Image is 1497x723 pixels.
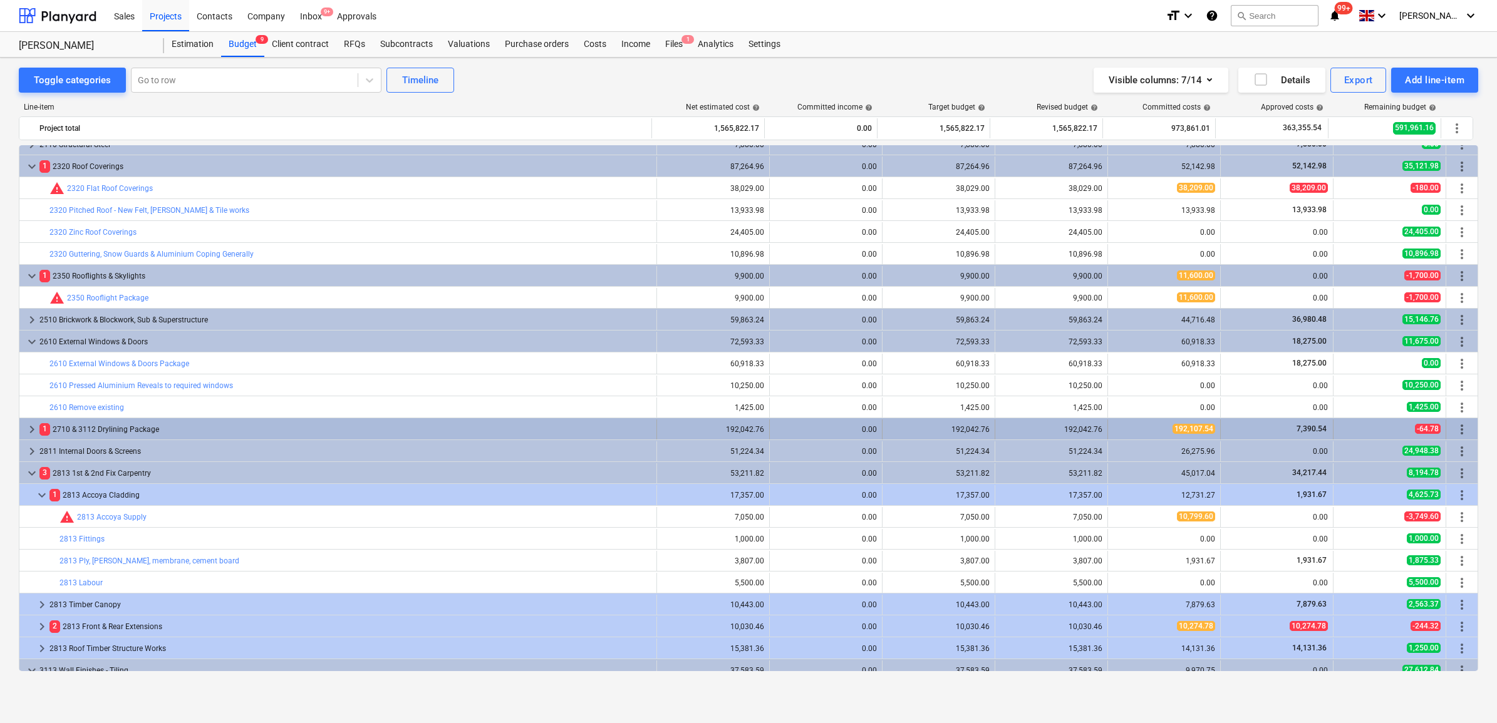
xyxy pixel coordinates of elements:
[775,337,877,346] div: 0.00
[1113,337,1215,346] div: 60,918.33
[888,206,990,215] div: 13,933.98
[1407,577,1441,587] span: 5,500.00
[1226,535,1328,543] div: 0.00
[34,72,111,88] div: Toggle categories
[1177,270,1215,280] span: 11,600.00
[1000,294,1102,302] div: 9,900.00
[39,310,651,330] div: 2510 Brickwork & Blockwork, Sub & Superstructure
[1142,103,1211,111] div: Committed costs
[1094,68,1228,93] button: Visible columns:7/14
[662,337,764,346] div: 72,593.33
[1000,556,1102,565] div: 3,807.00
[1113,250,1215,259] div: 0.00
[1000,206,1102,215] div: 13,933.98
[49,206,249,215] a: 2320 Pitched Roof - New Felt, [PERSON_NAME] & Tile works
[1454,312,1469,327] span: More actions
[775,403,877,412] div: 0.00
[39,463,651,483] div: 2813 1st & 2nd Fix Carpentry
[662,403,764,412] div: 1,425.00
[662,206,764,215] div: 13,933.98
[883,118,985,138] div: 1,565,822.17
[1402,380,1441,390] span: 10,250.00
[402,72,438,88] div: Timeline
[690,32,741,57] a: Analytics
[797,103,873,111] div: Committed income
[1177,621,1215,631] span: 10,274.78
[1000,228,1102,237] div: 24,405.00
[1000,578,1102,587] div: 5,500.00
[1407,555,1441,565] span: 1,875.33
[775,206,877,215] div: 0.00
[888,272,990,280] div: 9,900.00
[888,425,990,434] div: 192,042.76
[1411,621,1441,631] span: -244.32
[1290,183,1328,193] span: 38,209.00
[60,510,75,525] span: Committed costs exceed revised budget
[1000,315,1102,324] div: 59,863.24
[1113,556,1215,565] div: 1,931.67
[1113,381,1215,390] div: 0.00
[1000,162,1102,171] div: 87,264.96
[1404,292,1441,302] span: -1,700.00
[67,184,153,193] a: 2320 Flat Roof Coverings
[775,315,877,324] div: 0.00
[39,118,646,138] div: Project total
[60,578,103,587] a: 2813 Labour
[373,32,440,57] div: Subcontracts
[1454,663,1469,678] span: More actions
[662,228,764,237] div: 24,405.00
[1295,600,1328,608] span: 7,879.63
[1113,491,1215,500] div: 12,731.27
[1454,247,1469,262] span: More actions
[888,250,990,259] div: 10,896.98
[49,228,137,237] a: 2320 Zinc Roof Coverings
[264,32,336,57] a: Client contract
[658,32,690,57] div: Files
[49,181,65,196] span: Committed costs exceed revised budget
[1037,103,1098,111] div: Revised budget
[1113,403,1215,412] div: 0.00
[1344,72,1373,88] div: Export
[386,68,454,93] button: Timeline
[775,469,877,478] div: 0.00
[1454,597,1469,612] span: More actions
[164,32,221,57] div: Estimation
[1402,249,1441,259] span: 10,896.98
[888,228,990,237] div: 24,405.00
[1364,103,1436,111] div: Remaining budget
[1226,513,1328,521] div: 0.00
[1000,491,1102,500] div: 17,357.00
[928,103,985,111] div: Target budget
[576,32,614,57] a: Costs
[888,184,990,193] div: 38,029.00
[39,467,50,479] span: 3
[1177,183,1215,193] span: 38,209.00
[1454,181,1469,196] span: More actions
[24,334,39,349] span: keyboard_arrow_down
[1000,469,1102,478] div: 53,211.82
[662,644,764,653] div: 15,381.36
[49,595,651,615] div: 2813 Timber Canopy
[1113,447,1215,456] div: 26,275.96
[1402,314,1441,324] span: 15,146.76
[862,104,873,111] span: help
[888,491,990,500] div: 17,357.00
[1291,162,1328,170] span: 52,142.98
[1238,68,1325,93] button: Details
[1201,104,1211,111] span: help
[1113,228,1215,237] div: 0.00
[888,556,990,565] div: 3,807.00
[1113,359,1215,368] div: 60,918.33
[1407,402,1441,412] span: 1,425.00
[1000,359,1102,368] div: 60,918.33
[24,159,39,174] span: keyboard_arrow_down
[1422,205,1441,215] span: 0.00
[24,269,39,284] span: keyboard_arrow_down
[49,617,651,637] div: 2813 Front & Rear Extensions
[34,619,49,634] span: keyboard_arrow_right
[662,250,764,259] div: 10,896.98
[662,600,764,609] div: 10,443.00
[775,250,877,259] div: 0.00
[1454,334,1469,349] span: More actions
[1411,183,1441,193] span: -180.00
